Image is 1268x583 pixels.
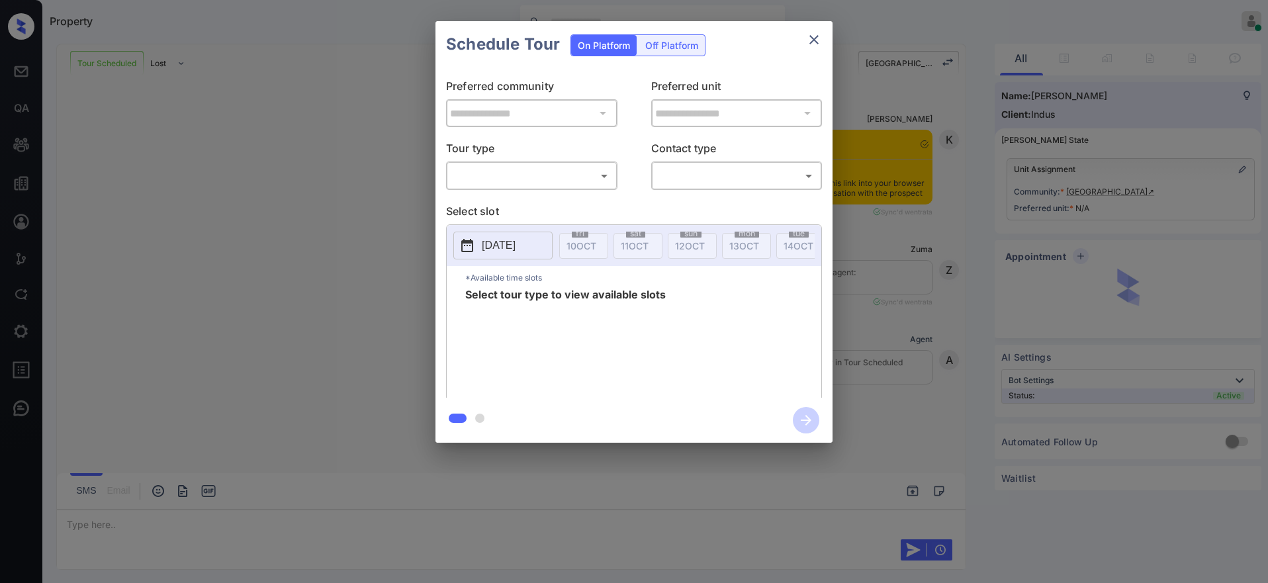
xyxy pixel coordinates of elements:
h2: Schedule Tour [435,21,570,67]
div: On Platform [571,35,637,56]
p: Preferred community [446,78,617,99]
p: Contact type [651,140,823,161]
span: Select tour type to view available slots [465,289,666,395]
p: Preferred unit [651,78,823,99]
button: close [801,26,827,53]
p: Select slot [446,203,822,224]
p: [DATE] [482,238,516,253]
button: [DATE] [453,232,553,259]
p: Tour type [446,140,617,161]
p: *Available time slots [465,266,821,289]
div: Off Platform [639,35,705,56]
